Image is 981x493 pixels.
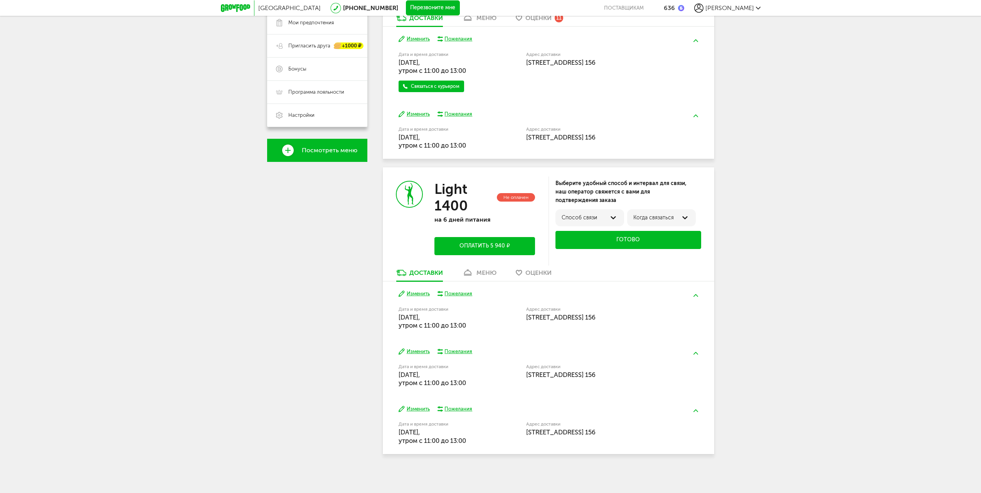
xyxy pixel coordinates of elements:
span: [DATE], утром c 11:00 до 13:00 [399,313,466,329]
span: [PERSON_NAME] [705,4,754,12]
a: Связаться с курьером [399,81,464,92]
img: arrow-up-green.5eb5f82.svg [693,294,698,297]
p: на 6 дней питания [434,216,535,223]
button: Пожелания [437,406,473,412]
label: Адрес доставки [526,422,670,426]
button: Пожелания [437,348,473,355]
a: меню [458,269,500,281]
button: Пожелания [437,35,473,42]
button: Оплатить 5 940 ₽ [434,237,535,255]
button: Изменить [399,35,430,43]
img: arrow-up-green.5eb5f82.svg [693,114,698,117]
div: Пожелания [444,406,472,412]
a: Бонусы [267,57,367,81]
a: Доставки [392,269,447,281]
label: Адрес доставки [526,365,670,369]
a: Мои предпочтения [267,11,367,34]
span: [DATE], утром c 11:00 до 13:00 [399,59,466,74]
div: 11 [555,13,563,22]
button: Изменить [399,406,430,413]
button: Готово [555,231,701,249]
span: [DATE], утром c 11:00 до 13:00 [399,133,466,149]
a: Посмотреть меню [267,139,367,162]
a: Настройки [267,104,367,127]
span: Бонусы [288,66,306,72]
span: [STREET_ADDRESS] 156 [526,133,596,141]
button: Пожелания [437,111,473,118]
img: bonus_b.cdccf46.png [678,5,684,11]
a: Пригласить друга +1000 ₽ [267,34,367,57]
span: Оценки [525,14,552,22]
label: Дата и время доставки [399,365,487,369]
img: arrow-up-green.5eb5f82.svg [693,409,698,412]
span: [STREET_ADDRESS] 156 [526,428,596,436]
label: Дата и время доставки [399,307,487,311]
div: Когда связаться [633,215,690,221]
label: Адрес доставки [526,127,670,131]
img: arrow-up-green.5eb5f82.svg [693,39,698,42]
span: Мои предпочтения [288,19,334,26]
div: Доставки [409,14,443,22]
span: [STREET_ADDRESS] 156 [526,313,596,321]
label: Дата и время доставки [399,127,487,131]
span: [DATE], утром c 11:00 до 13:00 [399,428,466,444]
h3: Light 1400 [434,181,495,214]
button: Изменить [399,348,430,355]
span: Посмотреть меню [302,147,357,154]
div: Не оплачен [497,193,535,202]
a: Доставки [392,14,447,26]
img: arrow-up-green.5eb5f82.svg [693,352,698,355]
a: меню [458,14,500,26]
div: меню [476,14,496,22]
button: Изменить [399,111,430,118]
a: Оценки 11 [512,14,567,26]
button: Изменить [399,290,430,298]
button: Пожелания [437,290,473,297]
span: [STREET_ADDRESS] 156 [526,371,596,379]
label: Дата и время доставки [399,52,487,57]
a: Программа лояльности [267,81,367,104]
a: Оценки [512,269,555,281]
span: [DATE], утром c 11:00 до 13:00 [399,371,466,387]
div: +1000 ₽ [334,43,363,49]
span: Оценки [525,269,552,276]
div: Выберите удобный способ и интервал для связи, наш оператор свяжется с вами для подтверждения заказа [555,179,701,205]
div: Пожелания [444,35,472,42]
button: Перезвоните мне [406,0,460,16]
label: Адрес доставки [526,307,670,311]
div: Пожелания [444,290,472,297]
label: Адрес доставки [526,52,670,57]
span: [STREET_ADDRESS] 156 [526,59,596,66]
div: Пожелания [444,348,472,355]
div: Доставки [409,269,443,276]
div: Способ связи [562,215,618,221]
span: Пригласить друга [288,42,330,49]
span: [GEOGRAPHIC_DATA] [258,4,321,12]
span: Программа лояльности [288,89,344,96]
div: Пожелания [444,111,472,118]
a: [PHONE_NUMBER] [343,4,398,12]
div: 636 [664,4,675,12]
div: меню [476,269,496,276]
span: Настройки [288,112,315,119]
label: Дата и время доставки [399,422,487,426]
